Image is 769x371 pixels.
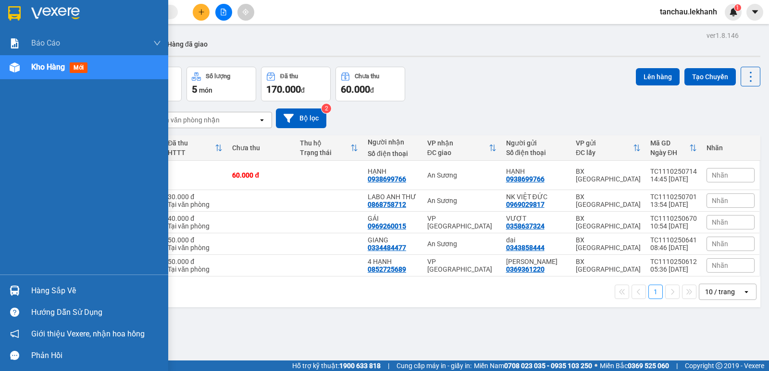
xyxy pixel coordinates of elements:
span: ⚪️ [595,364,597,368]
span: 5 [192,84,197,95]
button: caret-down [746,4,763,21]
div: Hướng dẫn sử dụng [31,305,161,320]
div: Đã thu [168,139,215,147]
span: món [199,86,212,94]
span: Miền Nam [474,360,592,371]
div: 60.000 đ [232,171,290,179]
div: TC1110250641 [650,236,697,244]
strong: 1900 633 818 [339,362,381,370]
div: 0852725689 [368,265,406,273]
div: Số điện thoại [506,149,566,156]
div: TC1110250612 [650,258,697,265]
button: Lên hàng [636,68,680,85]
span: copyright [716,362,722,369]
span: question-circle [10,308,19,317]
button: Tạo Chuyến [684,68,736,85]
span: 60.000 [341,84,370,95]
div: 0358637324 [506,222,545,230]
div: Người gửi [506,139,566,147]
div: Chưa thu [232,144,290,152]
span: Nhãn [712,197,728,204]
span: Hỗ trợ kỹ thuật: [292,360,381,371]
button: Đã thu170.000đ [261,67,331,101]
img: solution-icon [10,38,20,48]
div: VP gửi [576,139,633,147]
div: VƯỢT [506,215,566,222]
div: Đã thu [280,73,298,80]
button: plus [193,4,210,21]
span: message [10,351,19,360]
div: BX [GEOGRAPHIC_DATA] [576,258,641,273]
span: caret-down [751,8,759,16]
div: 0938699766 [506,175,545,183]
img: icon-new-feature [729,8,738,16]
div: ĐC giao [427,149,489,156]
div: Hàng sắp về [31,284,161,298]
div: Số điện thoại [368,150,418,157]
div: 0334484477 [368,244,406,251]
span: tanchau.lekhanh [652,6,725,18]
button: Số lượng5món [186,67,256,101]
div: 14:45 [DATE] [650,175,697,183]
div: Tại văn phòng [168,265,223,273]
button: file-add [215,4,232,21]
div: 50.000 đ [168,258,223,265]
div: 4 HẠNH [368,258,418,265]
sup: 2 [322,104,331,113]
span: down [153,39,161,47]
div: Tại văn phòng [168,244,223,251]
div: 30.000 đ [168,193,223,201]
div: VP nhận [427,139,489,147]
div: Tại văn phòng [168,201,223,208]
span: Giới thiệu Vexere, nhận hoa hồng [31,328,145,340]
button: Chưa thu60.000đ [335,67,405,101]
div: BX [GEOGRAPHIC_DATA] [576,215,641,230]
span: aim [242,9,249,15]
div: Trạng thái [300,149,350,156]
div: Ngày ĐH [650,149,689,156]
div: Số lượng [206,73,230,80]
button: Hàng đã giao [160,33,215,56]
div: BX [GEOGRAPHIC_DATA] [576,168,641,183]
div: Nhãn [707,144,755,152]
th: Toggle SortBy [295,135,363,161]
button: Bộ lọc [276,108,326,128]
span: Nhãn [712,171,728,179]
span: | [388,360,389,371]
div: BX [GEOGRAPHIC_DATA] [576,236,641,251]
sup: 1 [734,4,741,11]
svg: open [258,116,266,124]
span: file-add [220,9,227,15]
div: 0969029817 [506,201,545,208]
div: 50.000 đ [168,236,223,244]
div: Mã GD [650,139,689,147]
span: plus [198,9,205,15]
div: ver 1.8.146 [707,30,739,41]
div: 0868758712 [368,201,406,208]
div: ĐC lấy [576,149,633,156]
div: dai [506,236,566,244]
div: TC1110250670 [650,215,697,222]
span: 170.000 [266,84,301,95]
div: 0938699766 [368,175,406,183]
div: GÁI [368,215,418,222]
span: Nhãn [712,262,728,269]
div: TC1110250701 [650,193,697,201]
div: TC1110250714 [650,168,697,175]
div: BX [GEOGRAPHIC_DATA] [576,193,641,208]
span: đ [370,86,374,94]
span: Nhãn [712,218,728,226]
span: Nhãn [712,240,728,248]
div: 10 / trang [705,287,735,297]
div: An Sương [427,240,496,248]
strong: 0369 525 060 [628,362,669,370]
th: Toggle SortBy [571,135,645,161]
svg: open [743,288,750,296]
span: notification [10,329,19,338]
div: 0343858444 [506,244,545,251]
div: NK VIỆT ĐỨC [506,193,566,201]
div: Chưa thu [355,73,379,80]
span: Báo cáo [31,37,60,49]
div: Tại văn phòng [168,222,223,230]
div: An Sương [427,171,496,179]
